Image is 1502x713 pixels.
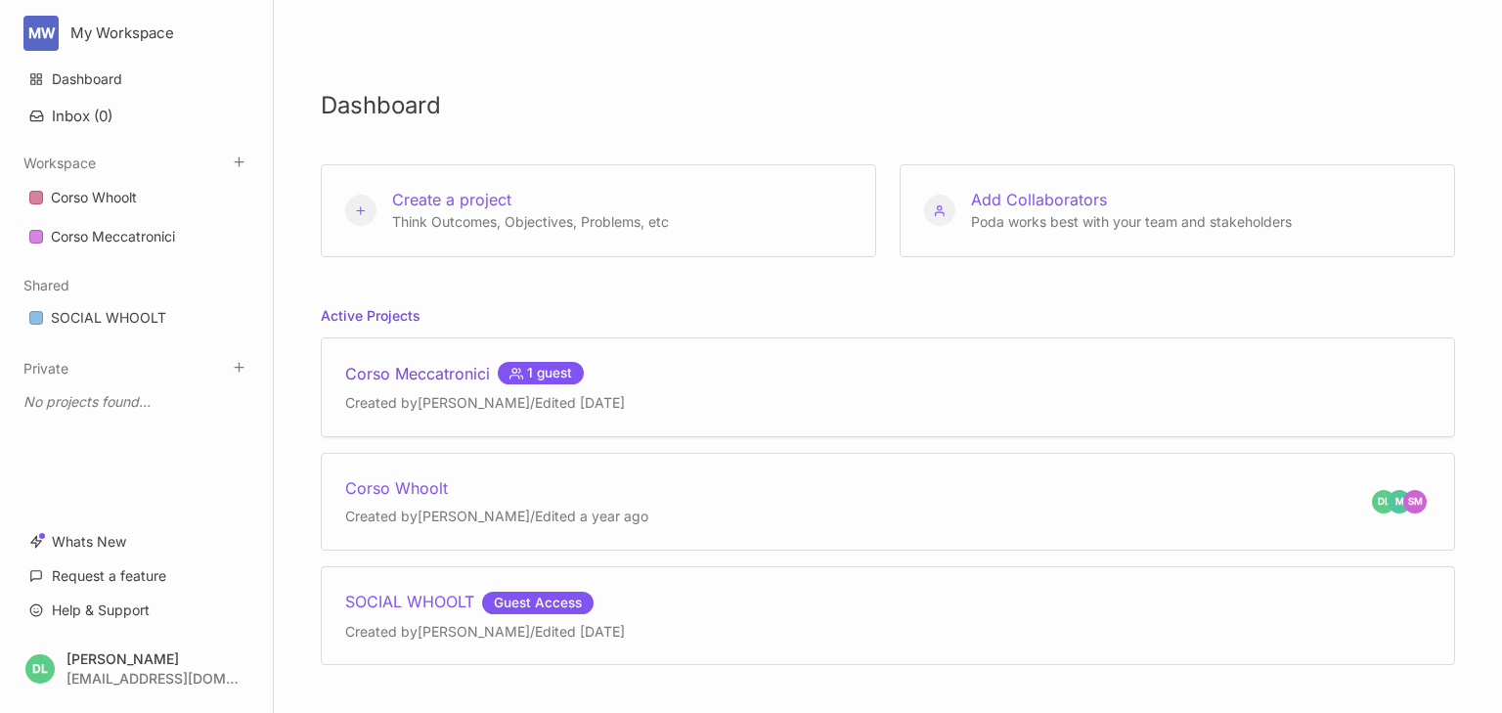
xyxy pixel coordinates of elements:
[321,453,1455,551] a: SMMDLCorso WhooltCreated by[PERSON_NAME]/Edited a year ago
[23,155,96,171] button: Workspace
[18,384,255,420] div: No projects found...
[51,306,166,330] div: SOCIAL WHOOLT
[900,164,1455,257] button: Add Collaborators Poda works best with your team and stakeholders
[18,293,255,344] div: Shared
[345,393,625,413] div: Created by [PERSON_NAME] / Edited [DATE]
[321,305,420,339] h5: Active Projects
[321,164,876,257] button: Create a project Think Outcomes, Objectives, Problems, etc
[23,16,59,51] div: MW
[51,186,137,209] div: Corso Whoolt
[321,566,1455,665] a: SOCIAL WHOOLTGuest AccessCreated by[PERSON_NAME]/Edited [DATE]
[18,299,255,336] a: SOCIAL WHOOLT
[70,24,218,42] div: My Workspace
[18,379,255,425] div: Private
[51,225,175,248] div: Corso Meccatronici
[1388,490,1411,513] div: M
[345,507,648,526] div: Created by [PERSON_NAME] / Edited a year ago
[23,277,69,293] button: Shared
[18,179,255,216] a: Corso Whoolt
[18,592,255,629] a: Help & Support
[392,213,669,230] span: Think Outcomes, Objectives, Problems, etc
[971,213,1292,230] span: Poda works best with your team and stakeholders
[321,94,1455,117] h1: Dashboard
[482,592,594,614] span: Guest Access
[1372,490,1395,513] div: DL
[18,61,255,98] a: Dashboard
[18,523,255,560] a: Whats New
[18,218,255,256] div: Corso Meccatronici
[321,337,1455,436] a: Corso Meccatronici 1 guestCreated by[PERSON_NAME]/Edited [DATE]
[25,654,55,684] div: DL
[18,299,255,337] div: SOCIAL WHOOLT
[18,640,255,697] button: DL[PERSON_NAME][EMAIL_ADDRESS][DOMAIN_NAME]
[66,651,239,666] div: [PERSON_NAME]
[498,362,584,384] span: 1 guest
[23,16,249,51] button: MWMy Workspace
[392,190,511,209] span: Create a project
[66,671,239,686] div: [EMAIL_ADDRESS][DOMAIN_NAME]
[23,360,68,377] button: Private
[18,179,255,217] div: Corso Whoolt
[971,190,1107,209] span: Add Collaborators
[1403,490,1427,513] div: SM
[345,477,648,499] div: Corso Whoolt
[18,99,255,133] button: Inbox (0)
[18,557,255,595] a: Request a feature
[345,591,625,614] div: SOCIAL WHOOLT
[18,218,255,255] a: Corso Meccatronici
[345,362,625,385] div: Corso Meccatronici
[345,622,625,642] div: Created by [PERSON_NAME] / Edited [DATE]
[18,173,255,263] div: Workspace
